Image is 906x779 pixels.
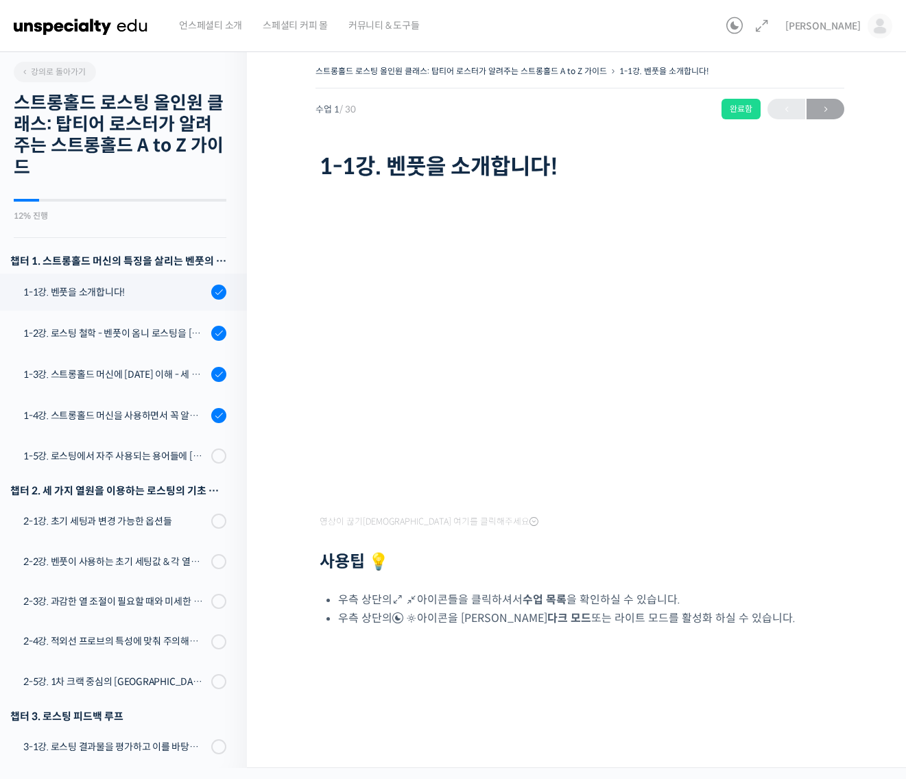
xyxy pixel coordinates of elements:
span: [PERSON_NAME] [785,20,861,32]
b: 다크 모드 [547,611,591,625]
div: 1-2강. 로스팅 철학 - 벤풋이 옴니 로스팅을 [DATE] 않는 이유 [23,326,207,341]
div: 2-4강. 적외선 프로브의 특성에 맞춰 주의해야 할 점들 [23,634,207,649]
a: 스트롱홀드 로스팅 올인원 클래스: 탑티어 로스터가 알려주는 스트롱홀드 A to Z 가이드 [315,66,607,76]
a: 강의로 돌아가기 [14,62,96,82]
h3: 챕터 1. 스트롱홀드 머신의 특징을 살리는 벤풋의 로스팅 방식 [10,252,226,270]
span: / 30 [339,104,356,115]
a: 다음→ [807,99,844,119]
span: 수업 1 [315,105,356,114]
a: 1-1강. 벤풋을 소개합니다! [619,66,709,76]
div: 1-5강. 로스팅에서 자주 사용되는 용어들에 [DATE] 이해 [23,448,207,464]
div: 1-1강. 벤풋을 소개합니다! [23,285,207,300]
div: 1-3강. 스트롱홀드 머신에 [DATE] 이해 - 세 가지 열원이 만들어내는 변화 [23,367,207,382]
span: 영상이 끊기[DEMOGRAPHIC_DATA] 여기를 클릭해주세요 [320,516,538,527]
div: 완료함 [722,99,761,119]
div: 2-1강. 초기 세팅과 변경 가능한 옵션들 [23,514,207,529]
li: 우측 상단의 아이콘을 [PERSON_NAME] 또는 라이트 모드를 활성화 하실 수 있습니다. [338,609,841,627]
div: 2-2강. 벤풋이 사용하는 초기 세팅값 & 각 열원이 하는 역할 [23,554,207,569]
div: 1-4강. 스트롱홀드 머신을 사용하면서 꼭 알고 있어야 할 유의사항 [23,408,207,423]
h1: 1-1강. 벤풋을 소개합니다! [320,154,841,180]
h2: 스트롱홀드 로스팅 올인원 클래스: 탑티어 로스터가 알려주는 스트롱홀드 A to Z 가이드 [14,93,226,178]
div: 챕터 2. 세 가지 열원을 이용하는 로스팅의 기초 설계 [10,481,226,500]
span: → [807,100,844,119]
b: 수업 목록 [523,592,567,607]
strong: 사용팁 💡 [320,551,389,572]
div: 챕터 3. 로스팅 피드백 루프 [10,707,226,726]
div: 2-3강. 과감한 열 조절이 필요할 때와 미세한 열 조절이 필요할 때 [23,594,207,609]
div: 12% 진행 [14,212,226,220]
div: 2-5강. 1차 크랙 중심의 [GEOGRAPHIC_DATA]에 관하여 [23,674,207,689]
li: 우측 상단의 아이콘들을 클릭하셔서 을 확인하실 수 있습니다. [338,590,841,609]
span: 강의로 돌아가기 [21,67,86,77]
div: 3-1강. 로스팅 결과물을 평가하고 이를 바탕으로 프로파일을 설계하는 방법 [23,739,207,754]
